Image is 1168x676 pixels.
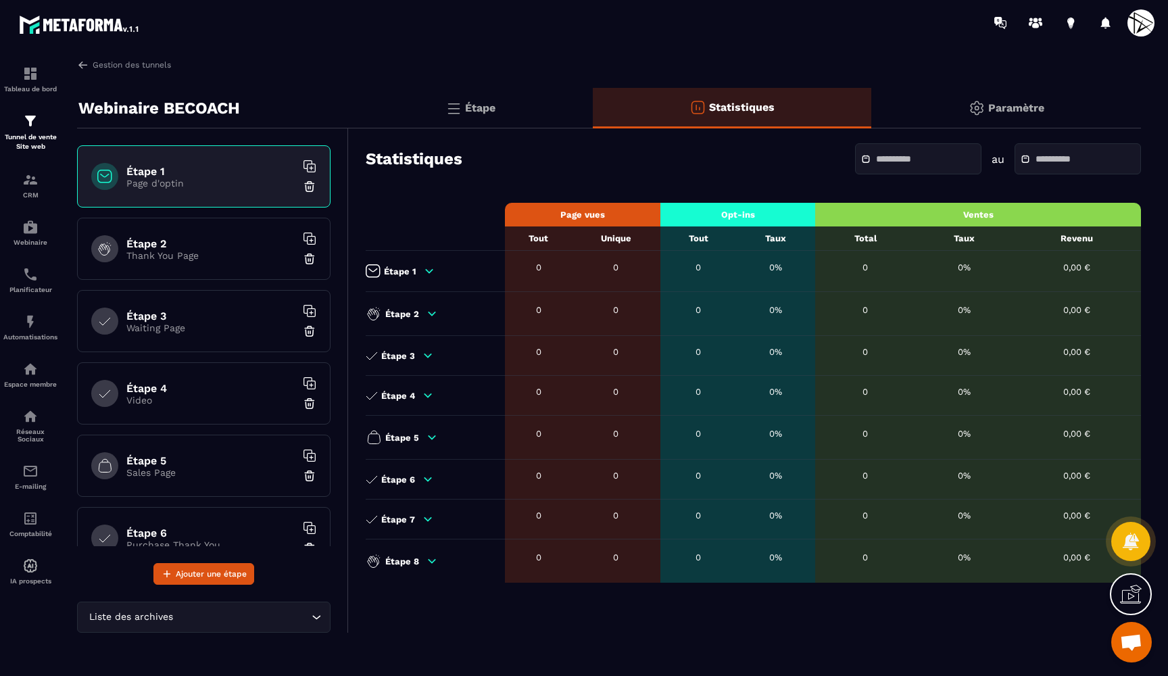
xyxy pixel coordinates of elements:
img: trash [303,324,316,338]
div: 0 [822,552,908,562]
div: 0% [923,510,1006,521]
p: Statistiques [709,101,775,114]
span: Liste des archives [86,610,176,625]
div: 0 [667,262,729,272]
div: 0% [743,262,808,272]
div: 0 [579,262,654,272]
img: social-network [22,408,39,425]
p: Étape 3 [381,351,415,361]
th: Unique [572,226,660,251]
p: Étape 5 [385,433,419,443]
div: 0 [667,470,729,481]
div: 0% [923,552,1006,562]
p: Étape 7 [381,514,415,525]
a: automationsautomationsAutomatisations [3,304,57,351]
img: trash [303,541,316,555]
p: Waiting Page [126,322,295,333]
input: Search for option [176,610,308,625]
th: Tout [505,226,572,251]
a: formationformationTunnel de vente Site web [3,103,57,162]
div: 0 [512,429,565,439]
div: 0% [923,387,1006,397]
p: Sales Page [126,467,295,478]
div: 0 [822,429,908,439]
th: Revenu [1013,226,1141,251]
div: 0% [743,552,808,562]
th: Ventes [815,203,1141,226]
th: Tout [660,226,736,251]
div: 0% [743,429,808,439]
img: trash [303,252,316,266]
div: 0 [579,387,654,397]
th: Page vues [505,203,660,226]
div: 0% [743,305,808,315]
a: social-networksocial-networkRéseaux Sociaux [3,398,57,453]
div: 0 [579,305,654,315]
img: accountant [22,510,39,527]
div: 0,00 € [1019,305,1134,315]
div: 0 [667,510,729,521]
th: Taux [916,226,1013,251]
p: Étape 1 [384,266,416,276]
p: Video [126,395,295,406]
span: Ajouter une étape [176,567,247,581]
p: Espace membre [3,381,57,388]
a: automationsautomationsWebinaire [3,209,57,256]
div: 0,00 € [1019,387,1134,397]
div: 0 [822,262,908,272]
div: 0% [923,262,1006,272]
img: trash [303,397,316,410]
div: 0 [822,387,908,397]
img: email [22,463,39,479]
p: Tableau de bord [3,85,57,93]
p: Réseaux Sociaux [3,428,57,443]
img: formation [22,172,39,188]
p: Page d'optin [126,178,295,189]
p: Thank You Page [126,250,295,261]
div: 0 [579,429,654,439]
img: formation [22,113,39,129]
a: formationformationCRM [3,162,57,209]
div: 0% [923,347,1006,357]
div: 0 [822,470,908,481]
div: 0% [743,387,808,397]
div: 0 [579,470,654,481]
a: formationformationTableau de bord [3,55,57,103]
div: 0 [667,387,729,397]
div: 0,00 € [1019,510,1134,521]
div: 0 [512,552,565,562]
p: IA prospects [3,577,57,585]
img: logo [19,12,141,37]
div: 0 [822,305,908,315]
div: 0 [512,305,565,315]
div: 0 [579,347,654,357]
p: Étape [465,101,495,114]
div: 0,00 € [1019,429,1134,439]
div: 0% [743,510,808,521]
p: Comptabilité [3,530,57,537]
p: Étape 4 [381,391,415,401]
img: stats-o.f719a939.svg [689,99,706,116]
h6: Étape 4 [126,382,295,395]
p: Étape 2 [385,309,419,319]
div: 0 [667,552,729,562]
h6: Étape 3 [126,310,295,322]
div: 0 [579,510,654,521]
img: setting-gr.5f69749f.svg [969,100,985,116]
h6: Étape 6 [126,527,295,539]
h6: Étape 2 [126,237,295,250]
div: 0% [923,305,1006,315]
img: automations [22,219,39,235]
img: automations [22,314,39,330]
img: formation [22,66,39,82]
div: 0 [512,510,565,521]
div: 0,00 € [1019,347,1134,357]
img: bars.0d591741.svg [445,100,462,116]
p: Webinaire BECOACH [78,95,240,122]
a: automationsautomationsEspace membre [3,351,57,398]
div: 0 [667,429,729,439]
div: 0,00 € [1019,470,1134,481]
img: automations [22,361,39,377]
img: trash [303,469,316,483]
img: trash [303,180,316,193]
